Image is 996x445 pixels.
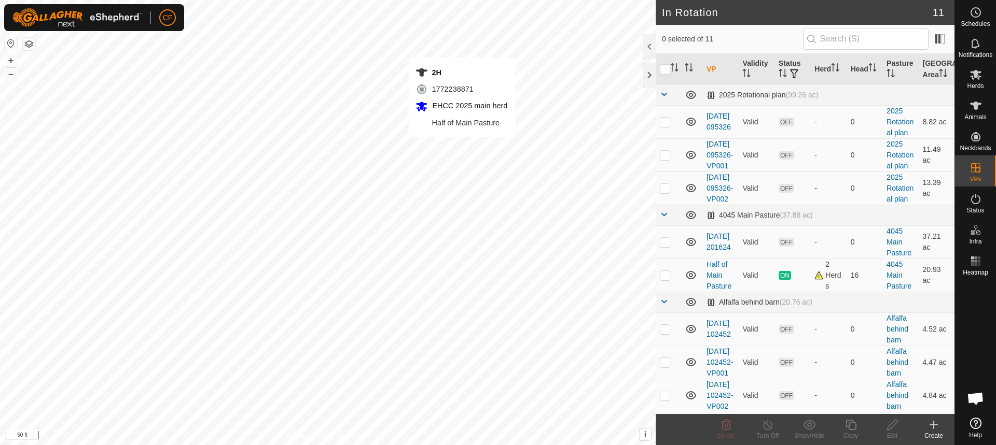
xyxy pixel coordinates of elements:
span: VPs [970,176,981,182]
span: Animals [964,114,987,120]
td: 4.47 ac [919,346,955,379]
a: Help [955,413,996,442]
div: 2H [416,66,508,79]
button: – [5,68,17,80]
td: 20.93 ac [919,259,955,292]
td: Valid [738,379,774,412]
a: 4045 Main Pasture [887,227,911,257]
div: - [814,324,842,335]
div: Copy [830,431,872,440]
td: Valid [738,105,774,138]
a: 2025 Rotational plan [887,107,914,137]
span: 11 [933,5,944,20]
span: Status [966,207,984,213]
a: [DATE] 201624 [707,232,731,251]
td: Valid [738,138,774,171]
span: OFF [779,184,794,193]
div: 1772238871 [416,83,508,95]
a: [DATE] 102452 [707,319,731,338]
span: Heatmap [963,269,988,276]
a: [DATE] 095326-VP001 [707,140,733,170]
span: ON [779,271,791,280]
td: 4.52 ac [919,312,955,346]
th: VP [702,54,738,85]
td: 0 [847,225,882,259]
span: Help [969,432,982,438]
span: Schedules [961,21,990,27]
td: 8.82 ac [919,105,955,138]
a: Contact Us [338,432,369,441]
div: Show/Hide [789,431,830,440]
span: OFF [779,151,794,160]
td: Valid [738,259,774,292]
p-sorticon: Activate to sort [779,70,787,79]
button: Reset Map [5,37,17,50]
div: - [814,390,842,401]
span: OFF [779,325,794,334]
a: Alfalfa behind barn [887,380,908,410]
p-sorticon: Activate to sort [670,65,679,73]
td: Valid [738,171,774,205]
a: Alfalfa behind barn [887,347,908,377]
div: Create [913,431,955,440]
a: [DATE] 095326 [707,112,731,131]
button: Map Layers [23,38,35,50]
span: i [644,430,646,439]
div: - [814,357,842,368]
p-sorticon: Activate to sort [742,70,751,79]
div: Edit [872,431,913,440]
a: Alfalfa behind barn [887,413,908,443]
button: + [5,54,17,67]
th: Status [774,54,810,85]
td: 0 [847,138,882,171]
span: CF [163,12,173,23]
th: Validity [738,54,774,85]
span: Infra [969,238,981,245]
td: 0 [847,105,882,138]
div: - [814,237,842,248]
span: (99.26 ac) [785,91,818,99]
div: Turn Off [747,431,789,440]
td: 0 [847,379,882,412]
div: - [814,183,842,194]
div: - [814,150,842,161]
span: OFF [779,391,794,400]
th: Pasture [882,54,918,85]
div: 2025 Rotational plan [707,91,818,99]
a: Half of Main Pasture [707,260,731,290]
span: Delete [717,432,736,439]
td: 0 [847,312,882,346]
div: Alfalfa behind barn [707,298,812,307]
span: Notifications [959,52,992,58]
th: Herd [810,54,846,85]
p-sorticon: Activate to sort [831,65,839,73]
p-sorticon: Activate to sort [868,65,877,73]
a: [DATE] 102452-VP002 [707,380,733,410]
th: Head [847,54,882,85]
td: 0 [847,171,882,205]
span: Herds [967,83,984,89]
p-sorticon: Activate to sort [685,65,693,73]
span: (20.76 ac) [780,298,812,306]
img: Gallagher Logo [12,8,142,27]
th: [GEOGRAPHIC_DATA] Area [919,54,955,85]
span: EHCC 2025 main herd [430,102,508,110]
span: Neckbands [960,145,991,151]
span: OFF [779,118,794,126]
a: [DATE] 102452-VP001 [707,347,733,377]
div: - [814,117,842,127]
td: Valid [738,412,774,445]
a: [DATE] 095326-VP002 [707,173,733,203]
input: Search (S) [803,28,929,50]
p-sorticon: Activate to sort [887,70,895,79]
div: 4045 Main Pasture [707,211,813,220]
td: 11.49 ac [919,138,955,171]
a: Privacy Policy [287,432,326,441]
td: 4.84 ac [919,379,955,412]
a: 4045 Main Pasture [887,260,911,290]
span: 0 selected of 11 [662,34,803,45]
div: Half of Main Pasture [416,117,508,129]
td: 16 [847,259,882,292]
span: (37.88 ac) [780,211,813,219]
td: 0 [847,346,882,379]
